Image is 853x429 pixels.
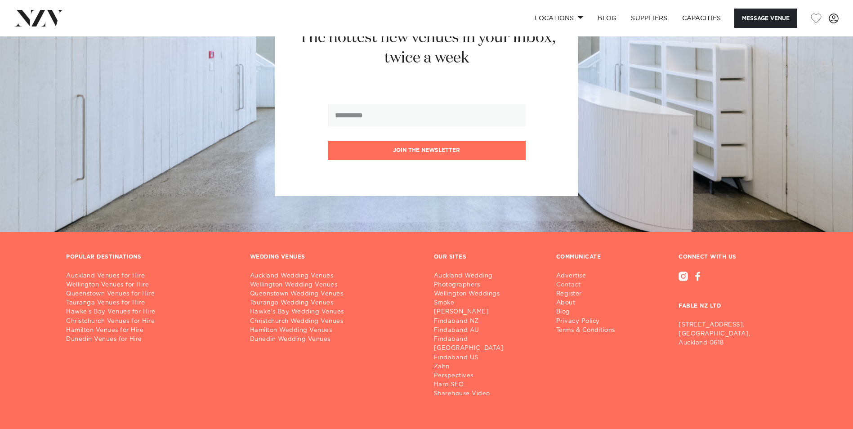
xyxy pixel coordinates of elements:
h3: FABLE NZ LTD [679,281,786,317]
a: Queenstown Wedding Venues [250,290,420,299]
a: Blog [556,308,622,317]
a: About [556,299,622,308]
a: Register [556,290,622,299]
h3: POPULAR DESTINATIONS [66,254,141,261]
a: Smoke [434,299,542,308]
a: Sharehouse Video [434,389,542,398]
a: Findaband [GEOGRAPHIC_DATA] [434,335,542,353]
a: Auckland Wedding Photographers [434,272,542,290]
a: Auckland Wedding Venues [250,272,420,281]
a: Dunedin Venues for Hire [66,335,236,344]
a: Wellington Venues for Hire [66,281,236,290]
a: Contact [556,281,622,290]
a: Privacy Policy [556,317,622,326]
a: Wellington Wedding Venues [250,281,420,290]
a: Findaband US [434,353,542,362]
h3: CONNECT WITH US [679,254,786,261]
a: Christchurch Venues for Hire [66,317,236,326]
a: [PERSON_NAME] [434,308,542,317]
a: Advertise [556,272,622,281]
a: BLOG [590,9,624,28]
a: Haro SEO [434,380,542,389]
a: Findaband AU [434,326,542,335]
h3: COMMUNICATE [556,254,601,261]
button: Message Venue [734,9,797,28]
a: Wellington Weddings [434,290,542,299]
a: Zahn [434,362,542,371]
a: Hawke's Bay Venues for Hire [66,308,236,317]
a: Hamilton Venues for Hire [66,326,236,335]
a: Tauranga Wedding Venues [250,299,420,308]
a: Capacities [675,9,728,28]
button: Join the newsletter [328,141,526,160]
a: Auckland Venues for Hire [66,272,236,281]
img: nzv-logo.png [14,10,63,26]
a: Christchurch Wedding Venues [250,317,420,326]
a: Tauranga Venues for Hire [66,299,236,308]
a: Queenstown Venues for Hire [66,290,236,299]
a: Hamilton Wedding Venues [250,326,420,335]
a: Perspectives [434,371,542,380]
a: Findaband NZ [434,317,542,326]
a: Hawke's Bay Wedding Venues [250,308,420,317]
a: SUPPLIERS [624,9,674,28]
a: Dunedin Wedding Venues [250,335,420,344]
p: [STREET_ADDRESS], [GEOGRAPHIC_DATA], Auckland 0618 [679,321,786,348]
a: Locations [527,9,590,28]
h2: The hottest new venues in your inbox, twice a week [287,28,566,68]
a: Terms & Conditions [556,326,622,335]
h3: OUR SITES [434,254,467,261]
h3: WEDDING VENUES [250,254,305,261]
